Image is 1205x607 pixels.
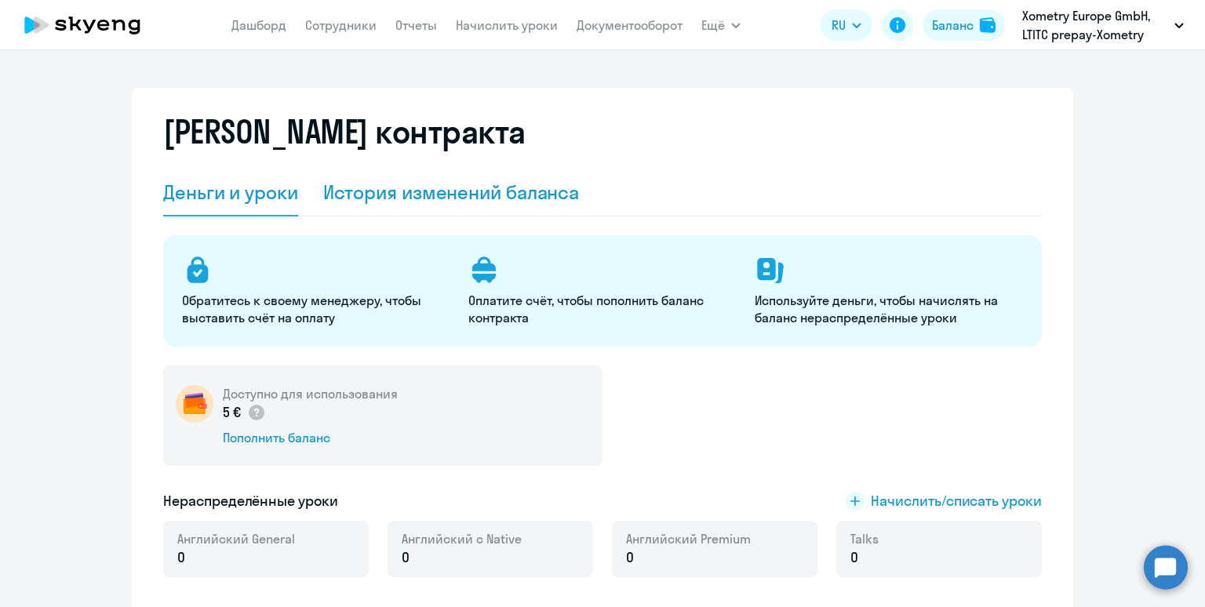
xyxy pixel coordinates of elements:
div: Деньги и уроки [163,180,298,205]
span: RU [832,16,846,35]
a: Отчеты [395,17,437,33]
div: Баланс [932,16,974,35]
button: RU [821,9,872,41]
span: 0 [626,547,634,568]
span: 0 [850,547,858,568]
p: Используйте деньги, чтобы начислять на баланс нераспределённые уроки [755,292,1022,326]
span: Talks [850,530,879,547]
p: 5 € [223,402,266,423]
span: Английский с Native [402,530,522,547]
h5: Доступно для использования [223,385,398,402]
p: Оплатите счёт, чтобы пополнить баланс контракта [468,292,736,326]
span: Ещё [701,16,725,35]
button: Ещё [701,9,741,41]
div: История изменений баланса [323,180,580,205]
a: Начислить уроки [456,17,558,33]
a: Дашборд [231,17,286,33]
button: Xometry Europe GmbH, LTITC prepay-Xometry Europe GmbH_Основной [1014,6,1192,44]
a: Сотрудники [305,17,377,33]
p: Обратитесь к своему менеджеру, чтобы выставить счёт на оплату [182,292,450,326]
img: balance [980,17,996,33]
span: Начислить/списать уроки [871,491,1042,511]
p: Xometry Europe GmbH, LTITC prepay-Xometry Europe GmbH_Основной [1022,6,1168,44]
span: Английский General [177,530,295,547]
span: Английский Premium [626,530,751,547]
button: Балансbalance [923,9,1005,41]
h5: Нераспределённые уроки [163,491,338,511]
img: wallet-circle.png [176,385,213,423]
span: 0 [402,547,410,568]
div: Пополнить баланс [223,429,398,446]
a: Документооборот [577,17,683,33]
span: 0 [177,547,185,568]
h2: [PERSON_NAME] контракта [163,113,526,151]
